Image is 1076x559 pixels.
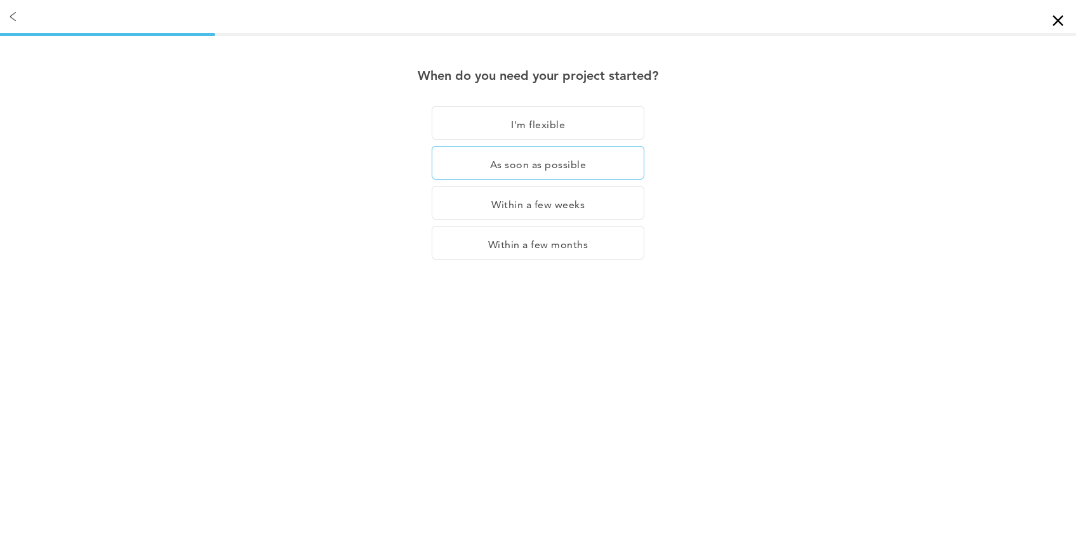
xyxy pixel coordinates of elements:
[832,468,1061,544] iframe: Drift Widget Chat Controller
[305,65,771,87] div: When do you need your project started?
[432,106,644,140] div: I'm flexible
[432,146,644,180] div: As soon as possible
[432,186,644,220] div: Within a few weeks
[432,226,644,260] div: Within a few months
